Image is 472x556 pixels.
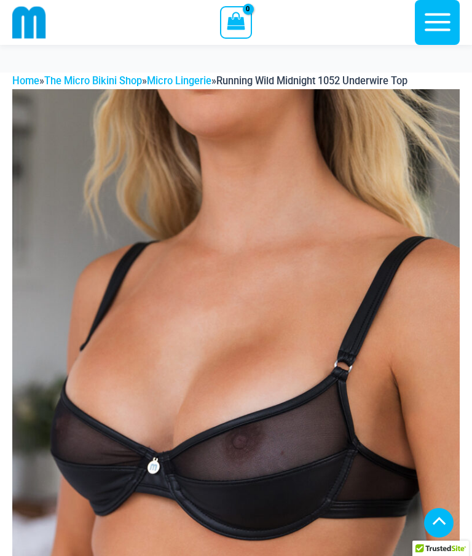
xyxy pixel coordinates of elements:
[12,75,407,87] span: » » »
[44,75,142,87] a: The Micro Bikini Shop
[12,75,39,87] a: Home
[147,75,211,87] a: Micro Lingerie
[12,6,46,39] img: cropped mm emblem
[220,6,251,38] a: View Shopping Cart, empty
[216,75,407,87] span: Running Wild Midnight 1052 Underwire Top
